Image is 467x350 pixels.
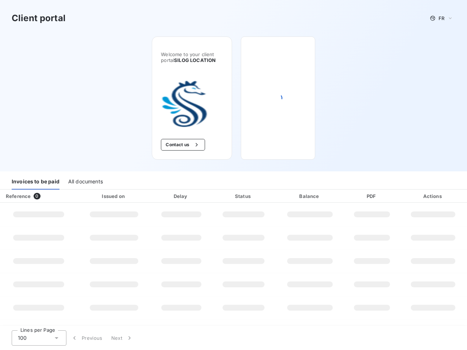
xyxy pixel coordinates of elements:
span: SILOG LOCATION [174,57,216,63]
img: Company logo [161,81,208,127]
span: 0 [34,193,40,199]
div: Balance [277,192,343,200]
h3: Client portal [12,12,66,25]
button: Previous [66,330,107,346]
div: Status [213,192,274,200]
span: 100 [18,334,27,342]
div: Issued on [79,192,149,200]
span: Welcome to your client portal [161,51,223,63]
div: Actions [401,192,466,200]
div: Reference [6,193,31,199]
div: Delay [152,192,210,200]
button: Next [107,330,138,346]
div: Invoices to be paid [12,174,59,190]
div: PDF [346,192,398,200]
button: Contact us [161,139,205,151]
span: FR [439,15,444,21]
div: All documents [68,174,103,190]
